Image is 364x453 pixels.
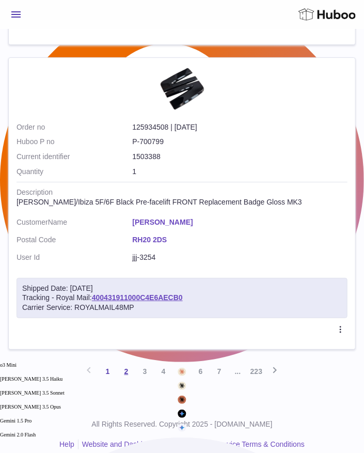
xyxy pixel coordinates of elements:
[132,235,347,245] a: RH20 2DS
[92,293,183,302] a: 400431911000C4E6AECB0
[156,66,208,112] img: $_1.PNG
[117,362,136,381] a: 2
[132,217,347,227] a: [PERSON_NAME]
[78,440,305,449] li: and
[136,362,154,381] a: 3
[173,362,192,381] a: 5
[132,253,347,262] dd: jjj-3254
[17,137,132,147] dt: Huboo P no
[17,167,132,177] strong: Quantity
[154,362,173,381] a: 4
[17,167,347,182] td: 1
[210,362,229,381] a: 7
[247,362,266,381] a: 223
[17,122,347,132] div: 125934508 | [DATE]
[17,218,48,226] span: Customer
[132,152,347,162] dd: 1503388
[17,152,132,162] dt: Current identifier
[17,278,347,319] div: Tracking - Royal Mail:
[17,235,132,247] dt: Postal Code
[132,137,347,147] dd: P-700799
[17,197,347,207] div: [PERSON_NAME]/Ibiza 5F/6F Black Pre-facelift FRONT Replacement Badge Gloss MK3
[216,440,305,448] a: Service Terms & Conditions
[99,362,117,381] a: 1
[82,440,204,448] a: Website and Dashboard Terms of Use
[59,440,74,448] a: Help
[17,253,132,262] dt: User Id
[8,419,356,429] p: All Rights Reserved. Copyright 2025 - [DOMAIN_NAME]
[22,303,342,313] div: Carrier Service: ROYALMAIL48MP
[17,122,132,132] strong: Order no
[22,284,342,293] div: Shipped Date: [DATE]
[229,362,247,381] span: ...
[17,188,132,197] strong: Description
[17,217,132,230] dt: Name
[192,362,210,381] a: 6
